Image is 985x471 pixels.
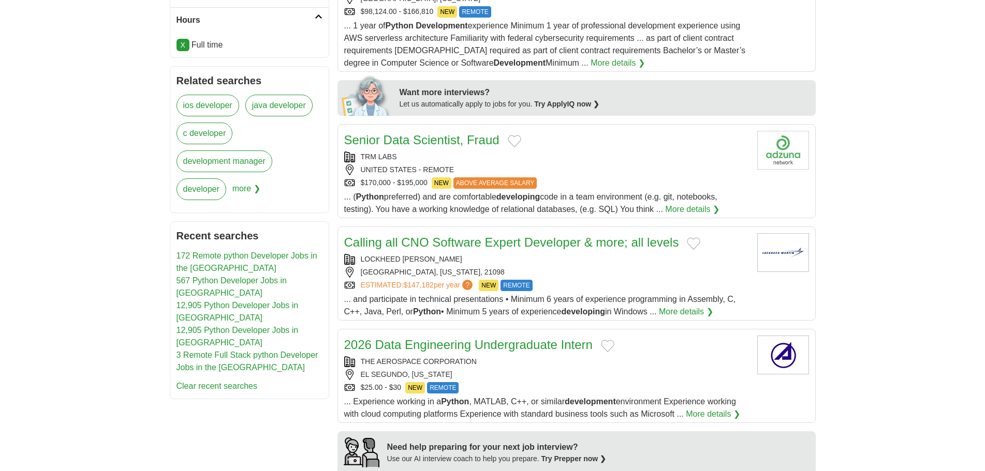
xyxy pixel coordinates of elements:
[344,235,679,249] a: Calling all CNO Software Expert Developer & more; all levels
[565,397,616,406] strong: development
[177,39,189,51] a: X
[665,203,719,216] a: More details ❯
[757,131,809,170] img: Company logo
[177,301,299,322] a: 12,905 Python Developer Jobs in [GEOGRAPHIC_DATA]
[400,86,810,99] div: Want more interviews?
[170,7,329,33] a: Hours
[361,280,475,291] a: ESTIMATED:$147,182per year?
[686,408,740,420] a: More details ❯
[659,306,713,318] a: More details ❯
[177,178,226,200] a: developer
[386,21,414,30] strong: Python
[245,95,313,116] a: java developer
[541,454,607,463] a: Try Prepper now ❯
[405,382,425,393] span: NEW
[400,99,810,110] div: Let us automatically apply to jobs for you.
[344,133,499,147] a: Senior Data Scientist, Fraud
[534,100,599,108] a: Try ApplyIQ now ❯
[601,340,614,352] button: Add to favorite jobs
[344,382,749,393] div: $25.00 - $30
[437,6,457,18] span: NEW
[344,267,749,278] div: [GEOGRAPHIC_DATA], [US_STATE], 21098
[416,21,467,30] strong: Development
[177,39,322,51] li: Full time
[413,307,441,316] strong: Python
[344,397,736,418] span: ... Experience working in a , MATLAB, C++, or similar environment Experience working with cloud c...
[757,233,809,272] img: Lockheed Martin logo
[356,192,384,201] strong: Python
[403,281,433,289] span: $147,182
[344,369,749,380] div: EL SEGUNDO, [US_STATE]
[432,177,451,189] span: NEW
[453,177,537,189] span: ABOVE AVERAGE SALARY
[462,280,473,290] span: ?
[177,95,239,116] a: ios developer
[479,280,498,291] span: NEW
[177,382,258,390] a: Clear recent searches
[177,228,322,244] h2: Recent searches
[177,351,318,372] a: 3 Remote Full Stack python Developer Jobs in the [GEOGRAPHIC_DATA]
[177,326,299,347] a: 12,905 Python Developer Jobs in [GEOGRAPHIC_DATA]
[177,251,317,272] a: 172 Remote python Developer Jobs in the [GEOGRAPHIC_DATA]
[177,73,322,88] h2: Related searches
[177,14,315,26] h2: Hours
[344,177,749,189] div: $170,000 - $195,000
[441,397,469,406] strong: Python
[361,255,462,263] a: LOCKHEED [PERSON_NAME]
[344,338,593,352] a: 2026 Data Engineering Undergraduate Intern
[344,21,745,67] span: ... 1 year of experience Minimum 1 year of professional development experience using AWS serverle...
[561,307,605,316] strong: developing
[344,151,749,162] div: TRM LABS
[387,453,607,464] div: Use our AI interview coach to help you prepare.
[344,164,749,175] div: UNITED STATES - REMOTE
[232,178,260,206] span: more ❯
[496,192,540,201] strong: developing
[459,6,491,18] span: REMOTE
[387,441,607,453] div: Need help preparing for your next job interview?
[687,237,700,250] button: Add to favorite jobs
[177,150,272,172] a: development manager
[427,382,459,393] span: REMOTE
[177,276,287,297] a: 567 Python Developer Jobs in [GEOGRAPHIC_DATA]
[508,135,521,147] button: Add to favorite jobs
[344,192,717,214] span: ... ( preferred) and are comfortable code in a team environment (e.g. git, notebooks, testing). Y...
[344,295,736,316] span: ... and participate in technical presentations • Minimum 6 years of experience programming in Ass...
[591,57,645,69] a: More details ❯
[501,280,532,291] span: REMOTE
[342,74,392,116] img: apply-iq-scientist.png
[494,58,546,67] strong: Development
[344,6,749,18] div: $98,124.00 - $166,810
[177,123,233,144] a: c developer
[757,336,809,374] img: The Aerospace Corporation logo
[361,357,477,366] a: THE AEROSPACE CORPORATION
